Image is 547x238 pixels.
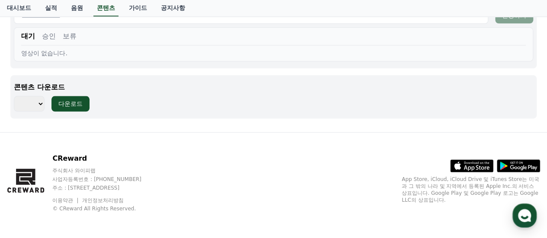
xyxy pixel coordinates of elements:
[112,166,166,188] a: 설정
[42,31,56,41] button: 승인
[52,176,158,183] p: 사업자등록번호 : [PHONE_NUMBER]
[402,176,540,203] p: App Store, iCloud, iCloud Drive 및 iTunes Store는 미국과 그 밖의 나라 및 지역에서 등록된 Apple Inc.의 서비스 상표입니다. Goo...
[82,197,124,203] a: 개인정보처리방침
[21,31,35,41] button: 대기
[52,197,80,203] a: 이용약관
[52,184,158,191] p: 주소 : [STREET_ADDRESS]
[27,179,32,186] span: 홈
[57,166,112,188] a: 대화
[52,205,158,212] p: © CReward All Rights Reserved.
[3,166,57,188] a: 홈
[134,179,144,186] span: 설정
[21,49,526,57] div: 영상이 없습니다.
[52,167,158,174] p: 주식회사 와이피랩
[52,153,158,164] p: CReward
[14,82,533,92] p: 콘텐츠 다운로드
[58,99,83,108] div: 다운로드
[79,180,90,187] span: 대화
[63,31,77,41] button: 보류
[51,96,90,111] button: 다운로드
